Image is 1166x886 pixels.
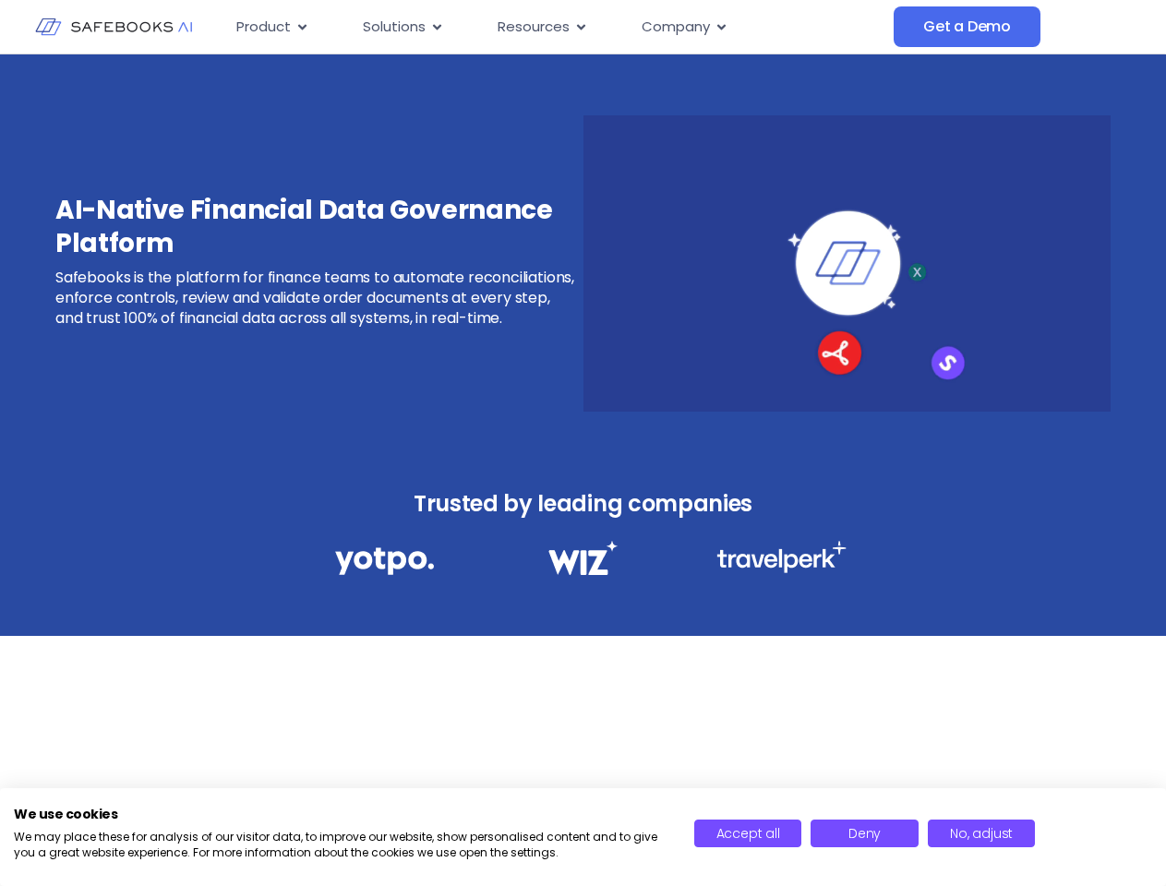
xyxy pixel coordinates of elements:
[716,824,780,843] span: Accept all
[222,9,894,45] div: Menu Toggle
[848,824,881,843] span: Deny
[55,194,578,260] h3: AI-Native Financial Data Governance Platform
[716,541,847,573] img: Financial Data Governance 3
[363,17,426,38] span: Solutions
[950,824,1013,843] span: No, adjust
[14,830,667,861] p: We may place these for analysis of our visitor data, to improve our website, show personalised co...
[295,485,872,522] h3: Trusted by leading companies
[923,18,1011,36] span: Get a Demo
[928,820,1036,847] button: Adjust cookie preferences
[498,17,570,38] span: Resources
[335,541,434,581] img: Financial Data Governance 1
[811,820,919,847] button: Deny all cookies
[894,6,1040,47] a: Get a Demo
[222,9,894,45] nav: Menu
[539,541,626,575] img: Financial Data Governance 2
[642,17,710,38] span: Company
[236,17,291,38] span: Product
[694,820,802,847] button: Accept all cookies
[55,268,578,329] p: Safebooks is the platform for finance teams to automate reconciliations, enforce controls, review...
[14,806,667,822] h2: We use cookies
